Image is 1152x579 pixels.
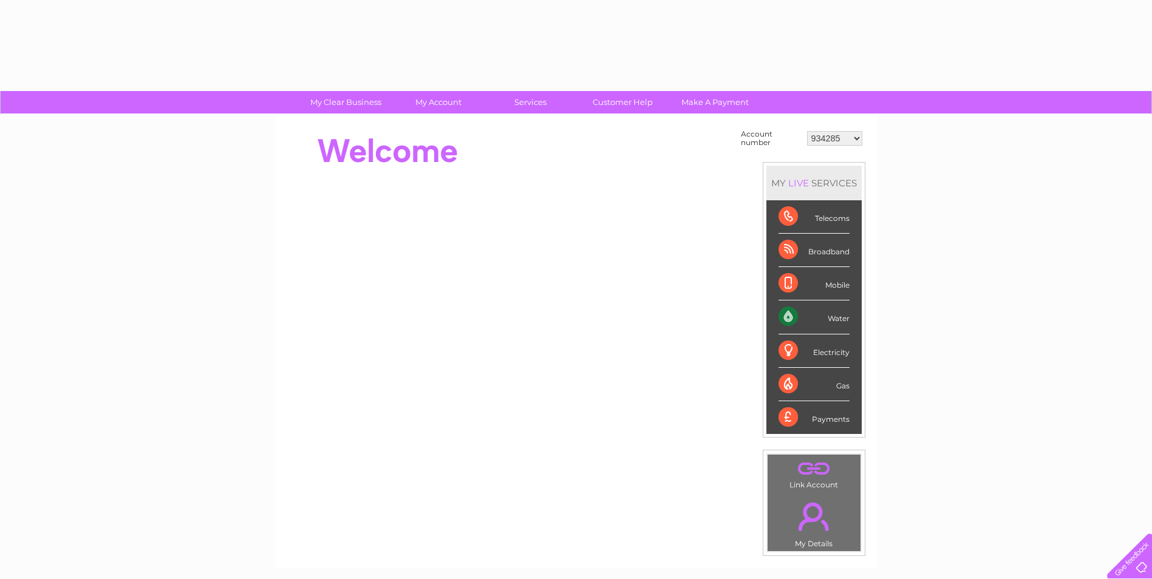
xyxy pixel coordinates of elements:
div: Electricity [779,334,850,368]
a: . [771,495,857,538]
div: LIVE [786,177,811,189]
td: Account number [738,127,804,150]
a: My Account [388,91,488,113]
div: Broadband [779,234,850,267]
div: Water [779,300,850,334]
div: Payments [779,401,850,434]
a: My Clear Business [296,91,396,113]
a: Customer Help [573,91,673,113]
a: . [771,458,857,479]
a: Make A Payment [665,91,765,113]
a: Services [480,91,581,113]
div: Gas [779,368,850,401]
td: Link Account [767,454,861,492]
td: My Details [767,492,861,552]
div: Mobile [779,267,850,300]
div: MY SERVICES [766,166,862,200]
div: Telecoms [779,200,850,234]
